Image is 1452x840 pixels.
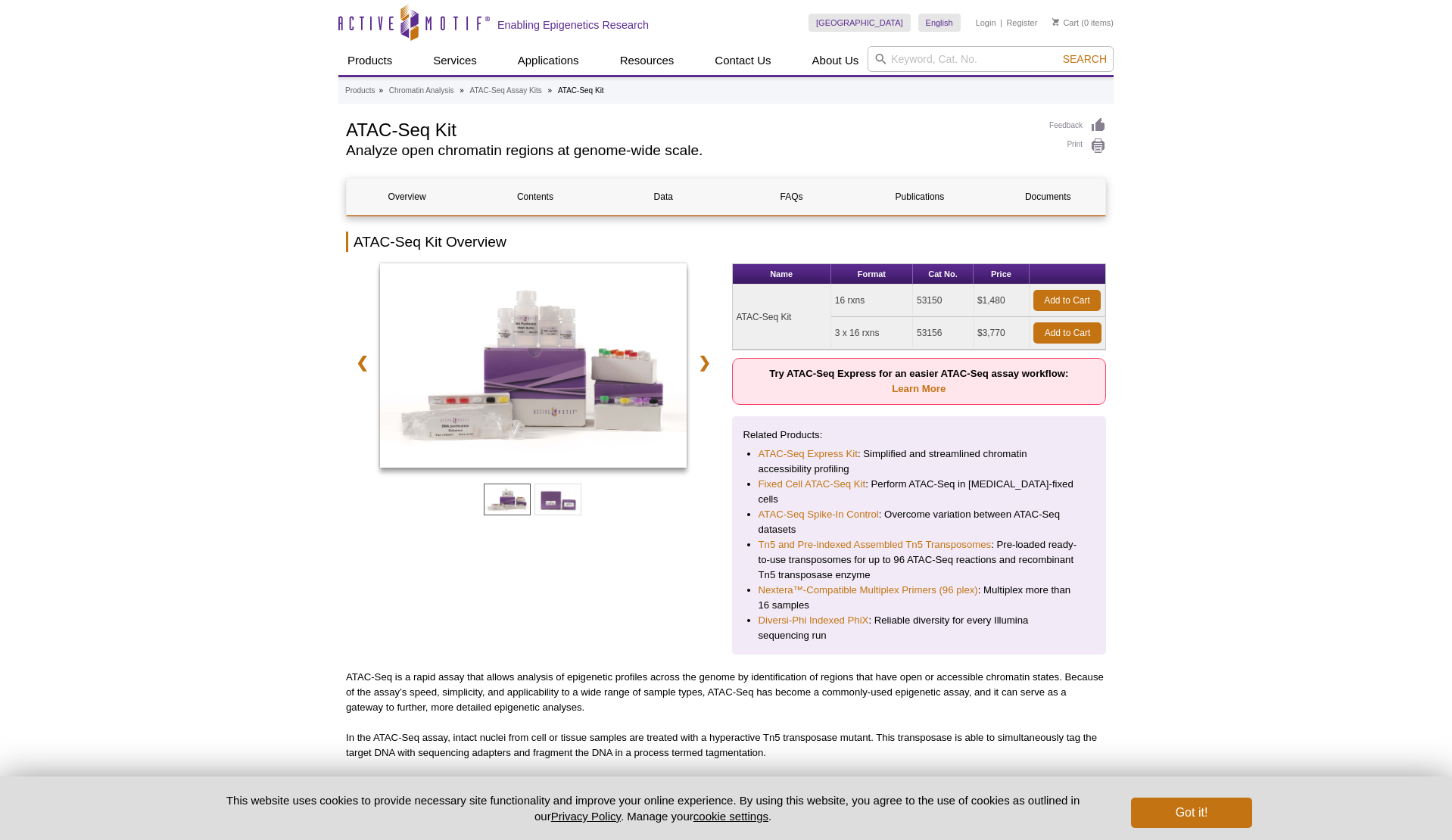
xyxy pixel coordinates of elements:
[475,179,595,215] a: Contents
[1131,798,1252,828] button: Got it!
[1049,138,1106,154] a: Print
[460,86,464,95] li: »
[1000,14,1002,32] li: |
[558,86,604,95] li: ATAC-Seq Kit
[743,428,1095,443] p: Related Products:
[346,670,1106,715] p: ATAC-Seq is a rapid assay that allows analysis of epigenetic profiles across the genome by identi...
[769,368,1068,394] strong: Try ATAC-Seq Express for an easier ATAC-Seq assay workflow:
[759,446,858,462] a: ATAC-Seq Express Kit
[803,46,868,75] a: About Us
[918,14,961,32] a: English
[913,285,974,317] td: 53150
[1052,18,1059,26] img: Your Cart
[759,507,879,522] a: ATAC-Seq Spike-In Control
[338,46,401,75] a: Products
[706,46,780,75] a: Contact Us
[759,477,866,492] a: Fixed Cell ATAC-Seq Kit
[509,46,588,75] a: Applications
[200,792,1106,824] p: This website uses cookies to provide necessary site functionality and improve your online experie...
[1033,322,1101,344] a: Add to Cart
[976,17,996,28] a: Login
[892,383,946,394] a: Learn More
[497,18,649,32] h2: Enabling Epigenetics Research
[759,507,1080,537] li: : Overcome variation between ATAC-Seq datasets
[759,537,992,552] a: Tn5 and Pre-indexed Assembled Tn5 Transposomes
[346,232,1106,252] h2: ATAC-Seq Kit Overview
[346,117,1034,140] h1: ATAC-Seq Kit
[380,263,687,468] img: ATAC-Seq Kit
[731,179,852,215] a: FAQs
[551,810,621,823] a: Privacy Policy
[1006,17,1037,28] a: Register
[831,317,913,350] td: 3 x 16 rxns
[974,264,1030,285] th: Price
[759,477,1080,507] li: : Perform ATAC-Seq in [MEDICAL_DATA]-fixed cells
[1052,17,1079,28] a: Cart
[831,285,913,317] td: 16 rxns
[1033,290,1101,311] a: Add to Cart
[603,179,724,215] a: Data
[733,264,831,285] th: Name
[1063,53,1107,65] span: Search
[1049,117,1106,134] a: Feedback
[859,179,980,215] a: Publications
[346,144,1034,157] h2: Analyze open chromatin regions at genome-wide scale.
[831,264,913,285] th: Format
[733,285,831,350] td: ATAC-Seq Kit
[470,84,542,98] a: ATAC-Seq Assay Kits
[974,285,1030,317] td: $1,480
[347,179,467,215] a: Overview
[759,537,1080,583] li: : Pre-loaded ready-to-use transposomes for up to 96 ATAC-Seq reactions and recombinant Tn5 transp...
[345,84,375,98] a: Products
[693,810,768,823] button: cookie settings
[380,263,687,472] a: ATAC-Seq Kit
[379,86,383,95] li: »
[548,86,553,95] li: »
[424,46,486,75] a: Services
[1058,52,1111,66] button: Search
[389,84,454,98] a: Chromatin Analysis
[346,345,379,380] a: ❮
[346,730,1106,761] p: In the ATAC-Seq assay, intact nuclei from cell or tissue samples are treated with a hyperactive T...
[611,46,684,75] a: Resources
[988,179,1108,215] a: Documents
[688,345,721,380] a: ❯
[759,446,1080,477] li: : Simplified and streamlined chromatin accessibility profiling
[346,776,1106,821] p: The ATAC-Seq Kit from Active Motif provides the reagents necessary to produce 16 unique sequencin...
[809,14,911,32] a: [GEOGRAPHIC_DATA]
[974,317,1030,350] td: $3,770
[1052,14,1114,32] li: (0 items)
[865,775,871,784] sup: ®
[759,583,978,598] a: Nextera™-Compatible Multiplex Primers (96 plex)
[913,264,974,285] th: Cat No.
[913,317,974,350] td: 53156
[868,46,1114,72] input: Keyword, Cat. No.
[759,583,1080,613] li: : Multiplex more than 16 samples
[759,613,1080,643] li: : Reliable diversity for every Illumina sequencing run
[759,613,869,628] a: Diversi-Phi Indexed PhiX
